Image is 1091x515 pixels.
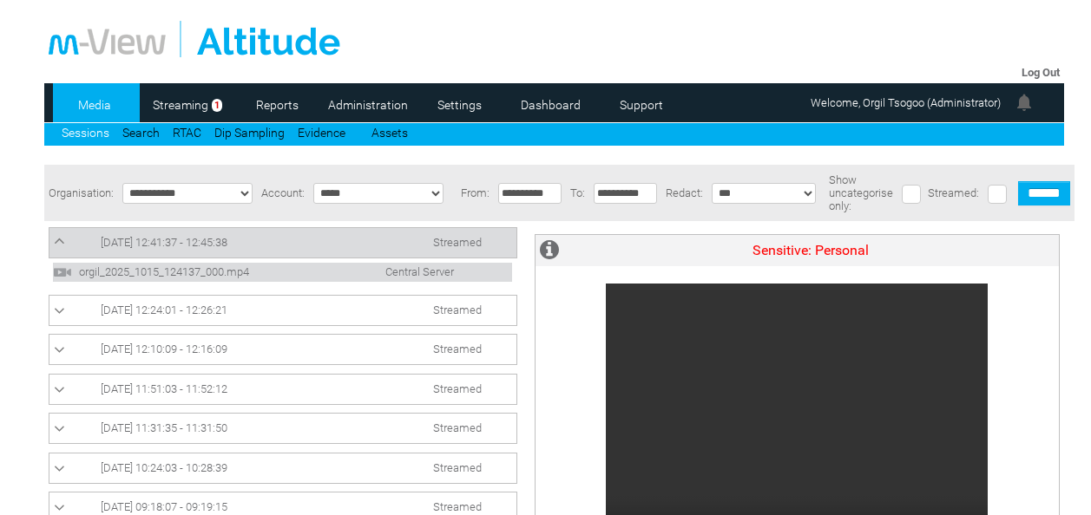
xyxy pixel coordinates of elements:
[101,421,227,434] span: [DATE] 11:31:35 - 11:31:50
[417,92,502,118] a: Settings
[433,500,482,513] span: Streamed
[62,126,109,140] a: Sessions
[101,236,227,249] span: [DATE] 12:41:37 - 12:45:38
[1014,92,1035,113] img: bell24.png
[101,303,227,316] span: [DATE] 12:24:01 - 12:26:21
[928,186,979,199] span: Streamed:
[101,342,227,355] span: [DATE] 12:10:09 - 12:16:09
[54,339,512,360] a: [DATE] 12:10:09 - 12:16:09
[326,92,411,118] a: Administration
[298,126,345,140] a: Evidence
[829,173,893,212] span: Show uncategorise only:
[257,165,309,221] td: Account:
[54,418,512,439] a: [DATE] 11:31:35 - 11:31:50
[53,92,137,118] a: Media
[54,232,512,253] a: [DATE] 12:41:37 - 12:45:38
[53,264,463,277] a: orgil_2025_1015_124137_000.mp4 Central Server
[235,92,319,118] a: Reports
[1022,66,1060,79] a: Log Out
[53,263,72,282] img: video24.svg
[342,265,463,278] span: Central Server
[144,92,218,118] a: Streaming
[433,382,482,395] span: Streamed
[433,236,482,249] span: Streamed
[811,96,1001,109] span: Welcome, Orgil Tsogoo (Administrator)
[173,126,201,140] a: RTAC
[75,265,339,278] span: orgil_2025_1015_124137_000.mp4
[101,461,227,474] span: [DATE] 10:24:03 - 10:28:39
[54,458,512,479] a: [DATE] 10:24:03 - 10:28:39
[563,235,1059,266] td: Sensitive: Personal
[212,99,222,112] span: 1
[54,379,512,400] a: [DATE] 11:51:03 - 11:52:12
[101,500,227,513] span: [DATE] 09:18:07 - 09:19:15
[433,342,482,355] span: Streamed
[433,303,482,316] span: Streamed
[457,165,494,221] td: From:
[371,126,408,140] a: Assets
[661,165,707,221] td: Redact:
[433,421,482,434] span: Streamed
[54,300,512,321] a: [DATE] 12:24:01 - 12:26:21
[509,92,593,118] a: Dashboard
[101,382,227,395] span: [DATE] 11:51:03 - 11:52:12
[214,126,285,140] a: Dip Sampling
[433,461,482,474] span: Streamed
[600,92,684,118] a: Support
[566,165,589,221] td: To:
[44,165,118,221] td: Organisation:
[122,126,160,140] a: Search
